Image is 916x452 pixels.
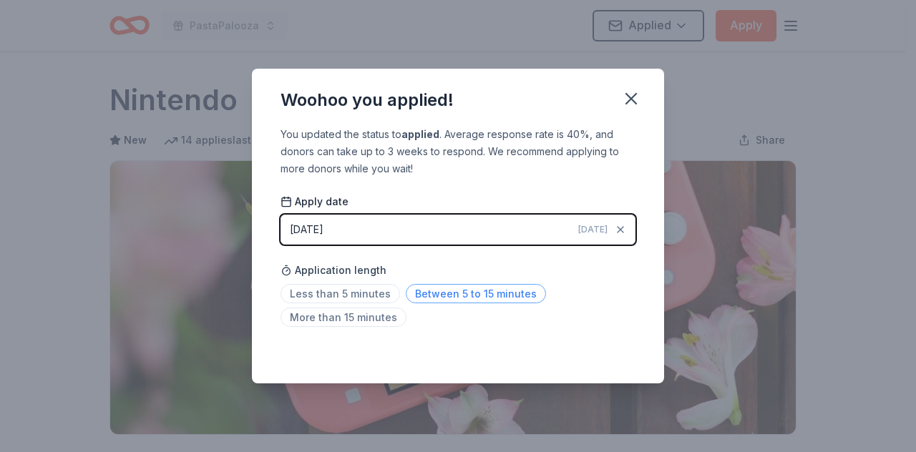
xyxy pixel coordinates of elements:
[281,89,454,112] div: Woohoo you applied!
[281,126,635,177] div: You updated the status to . Average response rate is 40%, and donors can take up to 3 weeks to re...
[290,221,323,238] div: [DATE]
[281,215,635,245] button: [DATE][DATE]
[281,195,349,209] span: Apply date
[578,224,608,235] span: [DATE]
[401,128,439,140] b: applied
[281,308,406,327] span: More than 15 minutes
[281,284,400,303] span: Less than 5 minutes
[281,262,386,279] span: Application length
[406,284,546,303] span: Between 5 to 15 minutes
